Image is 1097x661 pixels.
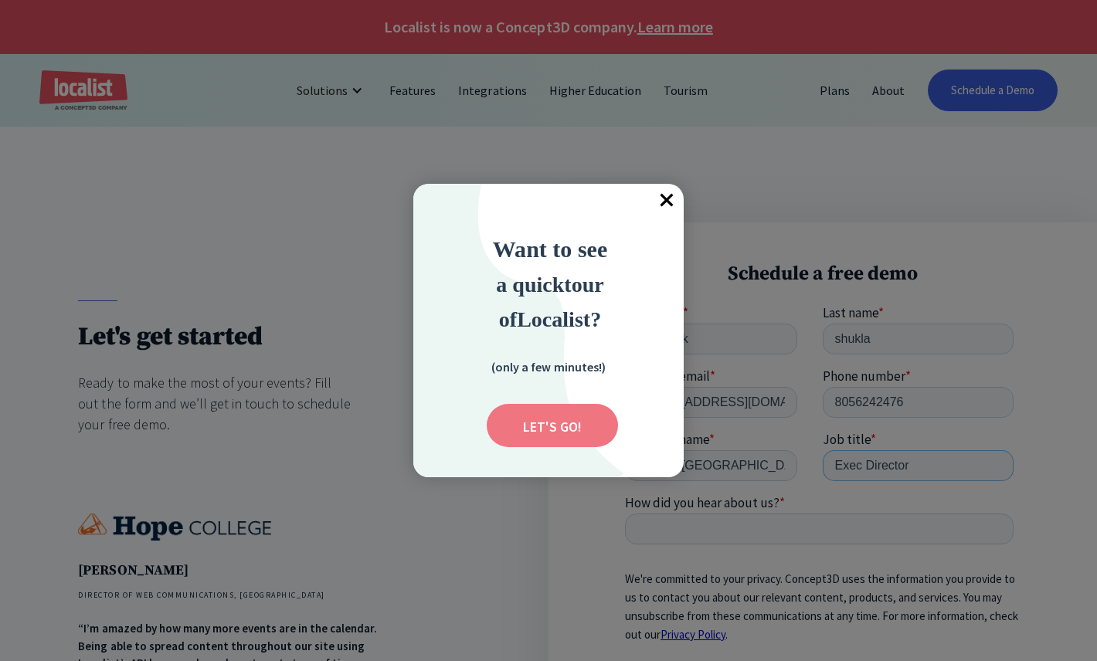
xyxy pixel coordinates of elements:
[491,359,605,375] strong: (only a few minutes!)
[650,184,684,218] div: Close popup
[450,232,650,336] div: Want to see a quick tour of Localist?
[198,126,246,143] span: Job title
[650,184,684,218] span: Close
[496,273,564,297] span: a quick
[564,273,582,297] strong: to
[36,322,100,337] a: Privacy Policy
[471,357,626,376] div: (only a few minutes!)
[493,236,608,262] strong: Want to see
[517,307,601,331] strong: Localist?
[198,63,280,80] span: Phone number
[249,378,395,412] input: Schedule a Demo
